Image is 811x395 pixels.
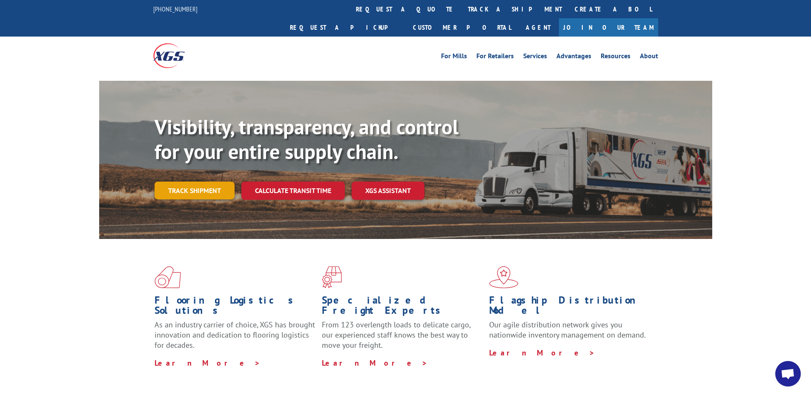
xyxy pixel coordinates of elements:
h1: Specialized Freight Experts [322,295,483,320]
a: Calculate transit time [241,182,345,200]
a: Request a pickup [284,18,407,37]
a: For Retailers [476,53,514,62]
a: Open chat [775,361,801,386]
a: Advantages [556,53,591,62]
a: Resources [601,53,630,62]
a: For Mills [441,53,467,62]
img: xgs-icon-flagship-distribution-model-red [489,266,519,288]
h1: Flooring Logistics Solutions [155,295,315,320]
h1: Flagship Distribution Model [489,295,650,320]
img: xgs-icon-total-supply-chain-intelligence-red [155,266,181,288]
a: Learn More > [322,358,428,368]
a: [PHONE_NUMBER] [153,5,198,13]
a: Learn More > [155,358,261,368]
a: Agent [517,18,559,37]
span: As an industry carrier of choice, XGS has brought innovation and dedication to flooring logistics... [155,320,315,350]
a: Track shipment [155,182,235,199]
a: Services [523,53,547,62]
a: Customer Portal [407,18,517,37]
a: Learn More > [489,348,595,358]
img: xgs-icon-focused-on-flooring-red [322,266,342,288]
a: XGS ASSISTANT [352,182,424,200]
a: Join Our Team [559,18,658,37]
p: From 123 overlength loads to delicate cargo, our experienced staff knows the best way to move you... [322,320,483,358]
a: About [640,53,658,62]
span: Our agile distribution network gives you nationwide inventory management on demand. [489,320,646,340]
b: Visibility, transparency, and control for your entire supply chain. [155,114,459,165]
